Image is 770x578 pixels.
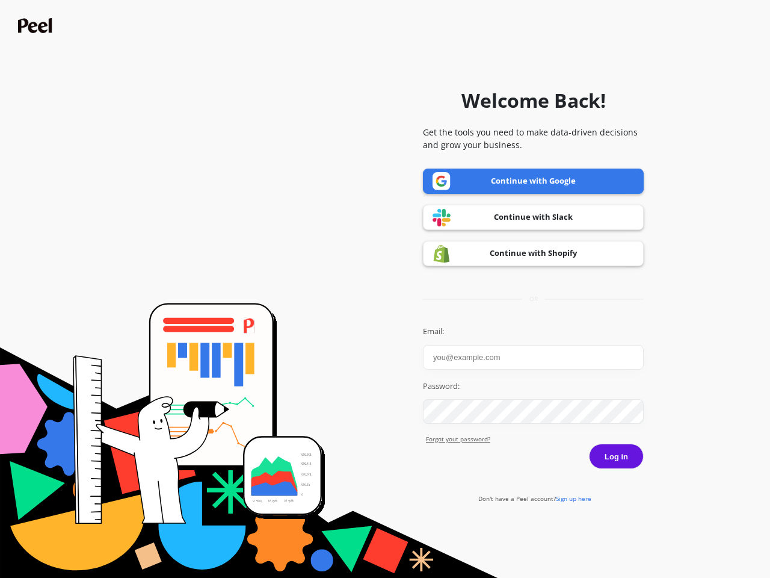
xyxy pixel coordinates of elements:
[423,345,644,370] input: you@example.com
[423,126,644,151] p: Get the tools you need to make data-driven decisions and grow your business.
[461,86,606,115] h1: Welcome Back!
[478,494,591,503] a: Don't have a Peel account?Sign up here
[589,444,644,469] button: Log in
[423,326,644,338] label: Email:
[423,241,644,266] a: Continue with Shopify
[433,208,451,227] img: Slack logo
[423,169,644,194] a: Continue with Google
[18,18,55,33] img: Peel
[423,205,644,230] a: Continue with Slack
[423,294,644,303] div: or
[426,435,644,444] a: Forgot yout password?
[433,172,451,190] img: Google logo
[433,244,451,263] img: Shopify logo
[423,381,644,393] label: Password:
[556,494,591,503] span: Sign up here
